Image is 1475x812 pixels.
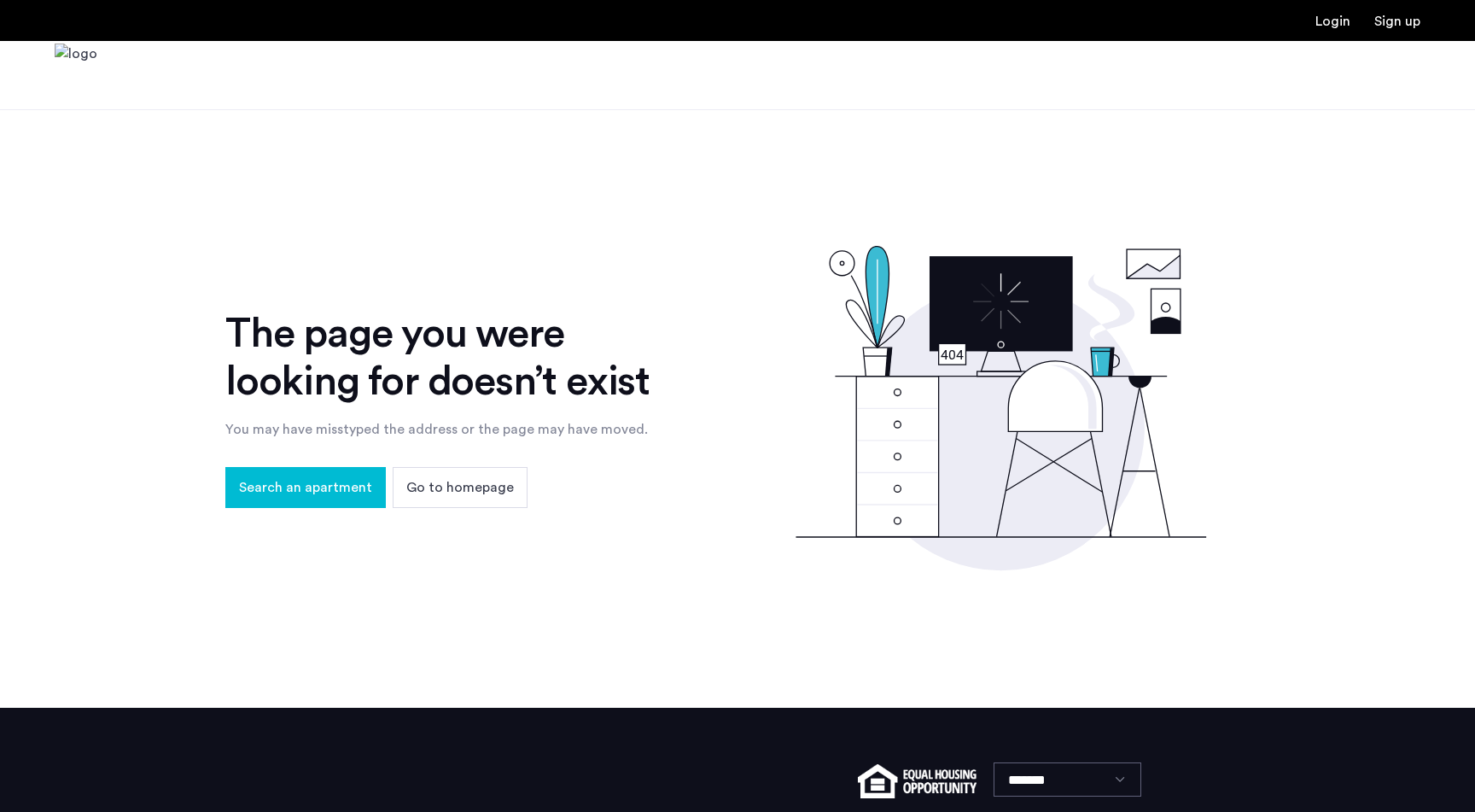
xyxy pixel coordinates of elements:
[225,419,680,440] div: You may have misstyped the address or the page may have moved.
[55,44,97,108] img: logo
[1315,15,1350,28] a: Login
[858,764,977,798] img: equal-housing.png
[406,477,514,498] span: Go to homepage
[393,467,528,508] button: button
[55,44,97,108] a: Cazamio Logo
[994,762,1141,797] select: Language select
[1374,15,1420,28] a: Registration
[225,467,386,508] button: button
[239,477,372,498] span: Search an apartment
[225,310,680,406] div: The page you were looking for doesn’t exist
